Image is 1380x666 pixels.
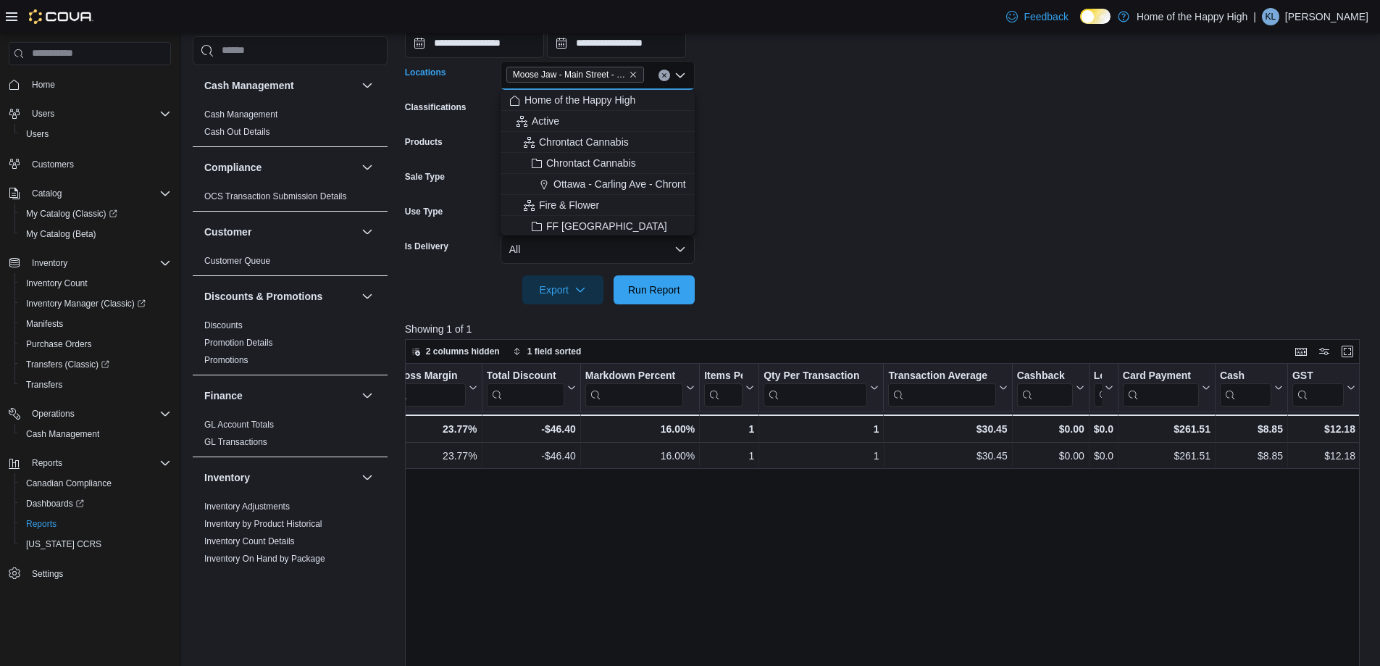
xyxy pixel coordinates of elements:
[20,336,98,353] a: Purchase Orders
[26,228,96,240] span: My Catalog (Beta)
[1220,370,1271,407] div: Cash
[29,9,93,24] img: Cova
[26,185,67,202] button: Catalog
[405,29,544,58] input: Press the down key to open a popover containing a calendar.
[405,67,446,78] label: Locations
[26,359,109,370] span: Transfers (Classic)
[501,216,695,237] button: FF [GEOGRAPHIC_DATA]
[26,338,92,350] span: Purchase Orders
[20,536,107,553] a: [US_STATE] CCRS
[1123,420,1210,438] div: $261.51
[20,495,90,512] a: Dashboards
[524,93,635,107] span: Home of the Happy High
[32,79,55,91] span: Home
[486,370,575,407] button: Total Discount
[1137,8,1247,25] p: Home of the Happy High
[539,135,629,149] span: Chrontact Cannabis
[204,554,325,564] a: Inventory On Hand by Package
[546,219,667,233] span: FF [GEOGRAPHIC_DATA]
[193,106,388,146] div: Cash Management
[204,320,243,331] span: Discounts
[193,252,388,275] div: Customer
[14,473,177,494] button: Canadian Compliance
[14,354,177,375] a: Transfers (Classic)
[3,153,177,174] button: Customers
[20,205,123,222] a: My Catalog (Classic)
[888,370,995,407] div: Transaction Average
[405,241,448,252] label: Is Delivery
[20,515,171,533] span: Reports
[204,519,322,529] a: Inventory by Product Historical
[3,563,177,584] button: Settings
[1220,447,1283,465] div: $8.85
[14,273,177,294] button: Inventory Count
[204,470,250,485] h3: Inventory
[14,494,177,514] a: Dashboards
[486,447,575,465] div: -$46.40
[204,501,290,512] span: Inventory Adjustments
[26,76,61,93] a: Home
[204,388,243,403] h3: Finance
[204,355,248,365] a: Promotions
[486,420,575,438] div: -$46.40
[539,198,599,212] span: Fire & Flower
[26,454,68,472] button: Reports
[1292,370,1344,407] div: GST
[14,224,177,244] button: My Catalog (Beta)
[26,208,117,220] span: My Catalog (Classic)
[1292,447,1355,465] div: $12.18
[501,153,695,174] button: Chrontact Cannabis
[3,104,177,124] button: Users
[585,420,695,438] div: 16.00%
[585,370,695,407] button: Markdown Percent
[392,370,465,383] div: Gross Margin
[888,370,995,383] div: Transaction Average
[1080,9,1111,24] input: Dark Mode
[764,370,879,407] button: Qty Per Transaction
[204,127,270,137] a: Cash Out Details
[26,498,84,509] span: Dashboards
[3,404,177,424] button: Operations
[204,225,356,239] button: Customer
[1292,343,1310,360] button: Keyboard shortcuts
[204,109,277,120] span: Cash Management
[405,206,443,217] label: Use Type
[20,475,171,492] span: Canadian Compliance
[1292,420,1355,438] div: $12.18
[14,424,177,444] button: Cash Management
[20,536,171,553] span: Washington CCRS
[1123,370,1199,383] div: Card Payment
[359,223,376,241] button: Customer
[204,160,356,175] button: Compliance
[20,425,171,443] span: Cash Management
[26,405,171,423] span: Operations
[1262,8,1279,25] div: Kara Ludwar
[359,77,376,94] button: Cash Management
[204,536,295,547] span: Inventory Count Details
[26,478,112,489] span: Canadian Compliance
[26,538,101,550] span: [US_STATE] CCRS
[32,457,62,469] span: Reports
[20,315,69,333] a: Manifests
[405,101,467,113] label: Classifications
[32,188,62,199] span: Catalog
[14,314,177,334] button: Manifests
[392,370,465,407] div: Gross Margin
[20,225,171,243] span: My Catalog (Beta)
[1016,370,1072,407] div: Cashback
[1220,420,1283,438] div: $8.85
[26,128,49,140] span: Users
[585,370,683,407] div: Markdown Percent
[1292,370,1355,407] button: GST
[20,515,62,533] a: Reports
[9,68,171,622] nav: Complex example
[26,75,171,93] span: Home
[1094,370,1102,383] div: Loyalty Redemptions
[204,256,270,266] a: Customer Queue
[585,370,683,383] div: Markdown Percent
[204,436,267,448] span: GL Transactions
[501,111,695,132] button: Active
[359,288,376,305] button: Discounts & Promotions
[406,343,506,360] button: 2 columns hidden
[26,254,73,272] button: Inventory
